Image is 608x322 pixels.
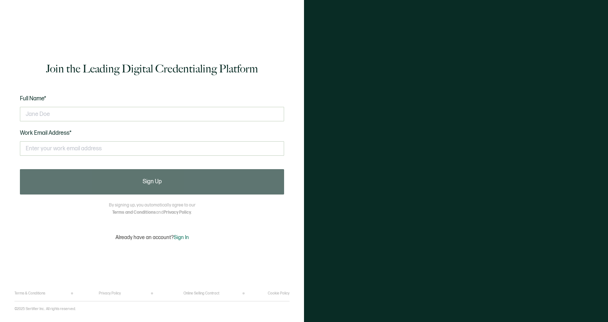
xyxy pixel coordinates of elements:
p: ©2025 Sertifier Inc.. All rights reserved. [14,307,76,311]
span: Full Name* [20,95,46,102]
h1: Join the Leading Digital Credentialing Platform [46,62,258,76]
a: Terms and Conditions [112,210,156,215]
input: Enter your work email address [20,141,284,156]
span: Sign Up [143,179,162,185]
input: Jane Doe [20,107,284,121]
span: Sign In [174,234,189,241]
a: Privacy Policy [99,291,121,296]
a: Terms & Conditions [14,291,45,296]
button: Sign Up [20,169,284,195]
a: Privacy Policy [164,210,191,215]
p: Already have an account? [115,234,189,241]
a: Cookie Policy [268,291,290,296]
p: By signing up, you automatically agree to our and . [109,202,195,216]
span: Work Email Address* [20,130,72,137]
a: Online Selling Contract [183,291,219,296]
